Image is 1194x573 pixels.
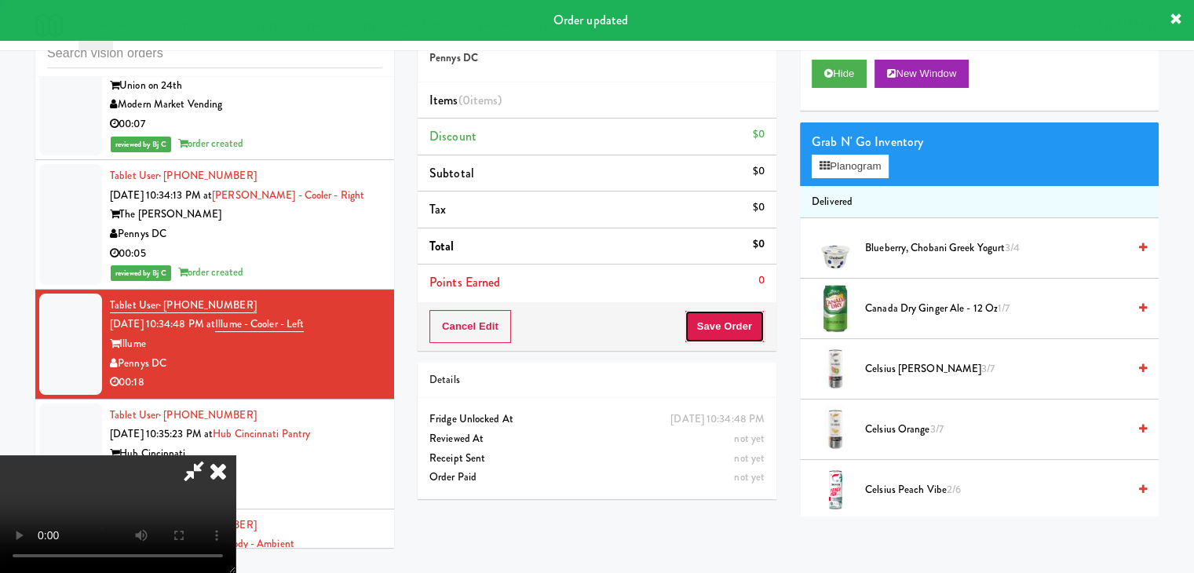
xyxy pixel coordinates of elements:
[110,205,382,224] div: The [PERSON_NAME]
[865,299,1127,319] span: Canada Dry Ginger Ale - 12 oz
[110,464,382,484] div: [GEOGRAPHIC_DATA]
[110,444,382,464] div: Hub Cincinnati
[429,410,765,429] div: Fridge Unlocked At
[35,400,394,509] li: Tablet User· [PHONE_NUMBER][DATE] 10:35:23 PM atHub Cincinnati PantryHub Cincinnati[GEOGRAPHIC_DA...
[981,361,995,376] span: 3/7
[812,155,889,178] button: Planogram
[859,420,1147,440] div: Celsius Orange3/7
[47,39,382,68] input: Search vision orders
[212,188,364,203] a: [PERSON_NAME] - Cooler - Right
[429,91,502,109] span: Items
[812,130,1147,154] div: Grab N' Go Inventory
[211,536,294,551] a: Peabody - Ambient
[110,95,382,115] div: Modern Market Vending
[429,449,765,469] div: Receipt Sent
[110,115,382,134] div: 00:07
[215,316,304,332] a: Illume - Cooler - Left
[159,407,257,422] span: · [PHONE_NUMBER]
[1005,240,1020,255] span: 3/4
[111,137,171,152] span: reviewed by Bj C
[753,235,765,254] div: $0
[753,162,765,181] div: $0
[865,420,1127,440] span: Celsius Orange
[110,354,382,374] div: Pennys DC
[429,53,765,64] h5: Pennys DC
[35,290,394,400] li: Tablet User· [PHONE_NUMBER][DATE] 10:34:48 PM atIllume - Cooler - LeftIllumePennys DC00:18
[429,429,765,449] div: Reviewed At
[947,482,961,497] span: 2/6
[178,265,243,279] span: order created
[429,237,455,255] span: Total
[110,334,382,354] div: Illume
[159,168,257,183] span: · [PHONE_NUMBER]
[670,410,765,429] div: [DATE] 10:34:48 PM
[685,310,765,343] button: Save Order
[110,224,382,244] div: Pennys DC
[110,426,213,441] span: [DATE] 10:35:23 PM at
[734,451,765,465] span: not yet
[859,480,1147,500] div: Celsius Peach Vibe2/6
[753,125,765,144] div: $0
[998,301,1010,316] span: 1/7
[35,160,394,290] li: Tablet User· [PHONE_NUMBER][DATE] 10:34:13 PM at[PERSON_NAME] - Cooler - RightThe [PERSON_NAME]Pe...
[213,426,310,441] a: Hub Cincinnati Pantry
[859,299,1147,319] div: Canada Dry Ginger Ale - 12 oz1/7
[753,198,765,217] div: $0
[553,11,628,29] span: Order updated
[429,370,765,390] div: Details
[865,239,1127,258] span: Blueberry, Chobani Greek Yogurt
[859,359,1147,379] div: Celsius [PERSON_NAME]3/7
[178,136,243,151] span: order created
[429,273,500,291] span: Points Earned
[865,359,1127,379] span: Celsius [PERSON_NAME]
[159,297,257,312] span: · [PHONE_NUMBER]
[110,244,382,264] div: 00:05
[110,188,212,203] span: [DATE] 10:34:13 PM at
[110,407,257,422] a: Tablet User· [PHONE_NUMBER]
[110,373,382,392] div: 00:18
[458,91,502,109] span: (0 )
[875,60,969,88] button: New Window
[429,200,446,218] span: Tax
[929,422,943,436] span: 3/7
[734,431,765,446] span: not yet
[758,271,765,290] div: 0
[859,239,1147,258] div: Blueberry, Chobani Greek Yogurt3/4
[800,186,1159,219] li: Delivered
[429,164,474,182] span: Subtotal
[734,469,765,484] span: not yet
[429,310,511,343] button: Cancel Edit
[429,468,765,487] div: Order Paid
[470,91,498,109] ng-pluralize: items
[110,483,382,502] div: 00:04
[865,480,1127,500] span: Celsius Peach Vibe
[35,31,394,161] li: Tablet User· [PHONE_NUMBER][DATE] 10:34:11 PM atUnion24 - Cooler - Right (Little Lobby)Union on 2...
[429,127,477,145] span: Discount
[812,60,867,88] button: Hide
[110,316,215,331] span: [DATE] 10:34:48 PM at
[110,297,257,313] a: Tablet User· [PHONE_NUMBER]
[110,168,257,183] a: Tablet User· [PHONE_NUMBER]
[111,265,171,281] span: reviewed by Bj C
[110,76,382,96] div: Union on 24th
